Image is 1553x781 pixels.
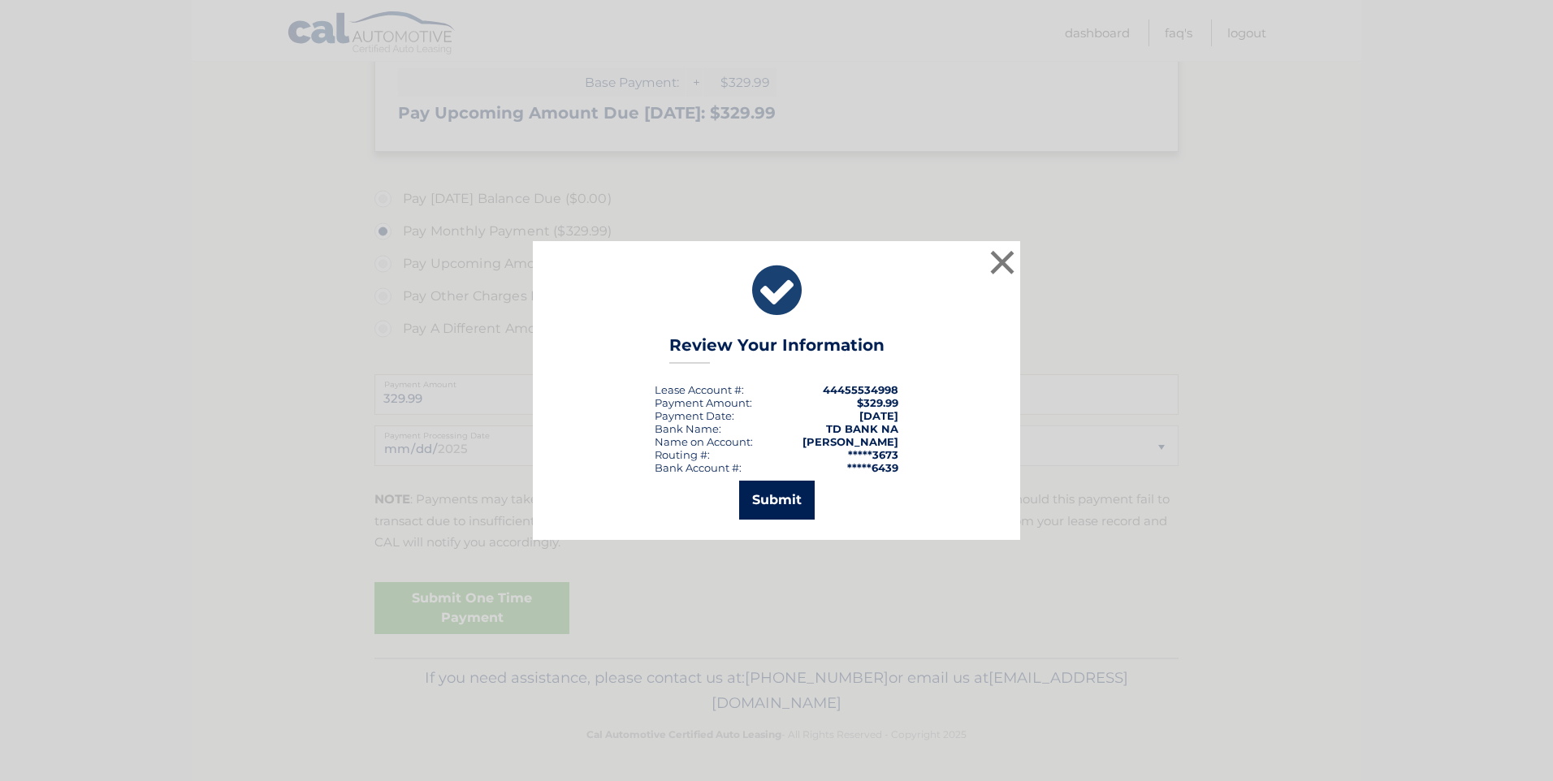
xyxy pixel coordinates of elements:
span: $329.99 [857,396,898,409]
div: Lease Account #: [655,383,744,396]
strong: TD BANK NA [826,422,898,435]
span: [DATE] [859,409,898,422]
strong: 44455534998 [823,383,898,396]
div: Name on Account: [655,435,753,448]
div: Routing #: [655,448,710,461]
strong: [PERSON_NAME] [802,435,898,448]
div: : [655,409,734,422]
div: Bank Name: [655,422,721,435]
div: Payment Amount: [655,396,752,409]
h3: Review Your Information [669,335,885,364]
button: × [986,246,1019,278]
button: Submit [739,481,815,520]
span: Payment Date [655,409,732,422]
div: Bank Account #: [655,461,742,474]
